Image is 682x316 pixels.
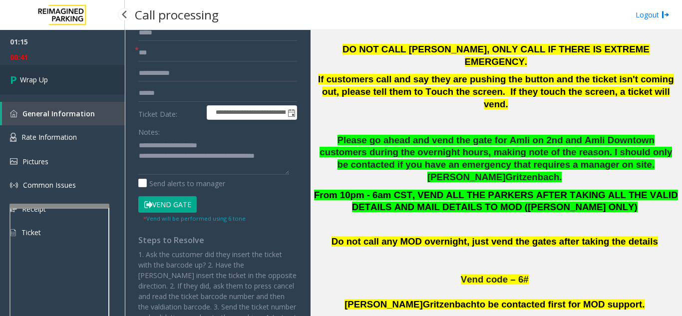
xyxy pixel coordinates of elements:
span: Rate Information [21,132,77,142]
span: to be contacted first for MOD support. [476,299,645,310]
span: [PERSON_NAME] [344,299,423,310]
span: DO NOT CALL [PERSON_NAME], ONLY CALL IF THERE IS EXTREME EMERGENCY. [342,44,650,67]
img: logout [662,9,670,20]
span: Please go ahead and vend the gate for Amli on 2nd and Amli Downtown customers during the overnigh... [320,135,672,182]
label: Send alerts to manager [138,178,225,189]
span: Gritzenbach [423,299,477,310]
span: Gritzenbach [505,172,559,182]
span: Wrap Up [20,74,48,85]
small: Vend will be performed using 6 tone [143,215,246,222]
font: If customers call and say they are pushing the button and the ticket isn't coming out, please tel... [318,74,674,109]
img: 'icon' [10,158,17,165]
span: General Information [22,109,95,118]
span: Pictures [22,157,48,166]
label: Ticket Date: [136,105,204,120]
span: Do not call any MOD overnight, just vend the gates after taking the details [332,236,658,247]
img: 'icon' [10,110,17,117]
span: Toggle popup [286,106,297,120]
span: Vend code – 6# [461,274,529,285]
a: General Information [2,102,125,125]
img: 'icon' [10,133,16,142]
a: Logout [636,9,670,20]
span: From 10pm - 6am CST, VEND ALL THE PARKERS AFTER TAKING ALL THE VALID DETAILS AND MAIL DETAILS TO ... [314,190,678,213]
h3: Call processing [130,2,224,27]
h4: Steps to Resolve [138,236,297,245]
button: Vend Gate [138,196,197,213]
span: . [559,172,562,182]
img: 'icon' [10,181,18,189]
label: Notes: [138,123,160,137]
span: Common Issues [23,180,76,190]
